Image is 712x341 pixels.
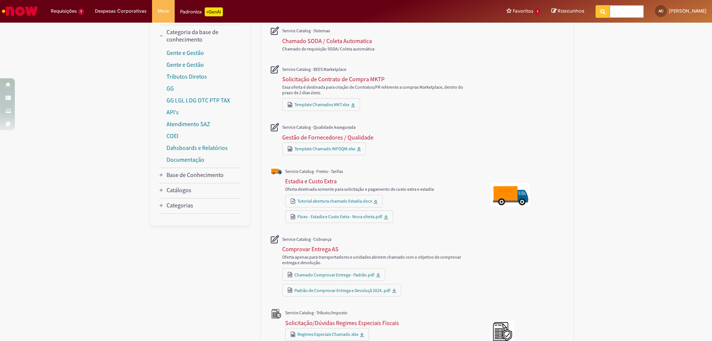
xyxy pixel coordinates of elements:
[513,7,533,15] span: Favoritos
[95,7,146,15] span: Despesas Corporativas
[180,7,223,16] div: Padroniza
[1,4,39,19] img: ServiceNow
[158,7,169,15] span: More
[551,8,584,15] a: Rascunhos
[659,9,663,13] span: AC
[669,8,706,14] span: [PERSON_NAME]
[596,5,610,18] button: Pesquisar
[78,9,84,15] span: 1
[205,7,223,16] p: +GenAi
[535,9,540,15] span: 1
[51,7,77,15] span: Requisições
[558,7,584,14] span: Rascunhos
